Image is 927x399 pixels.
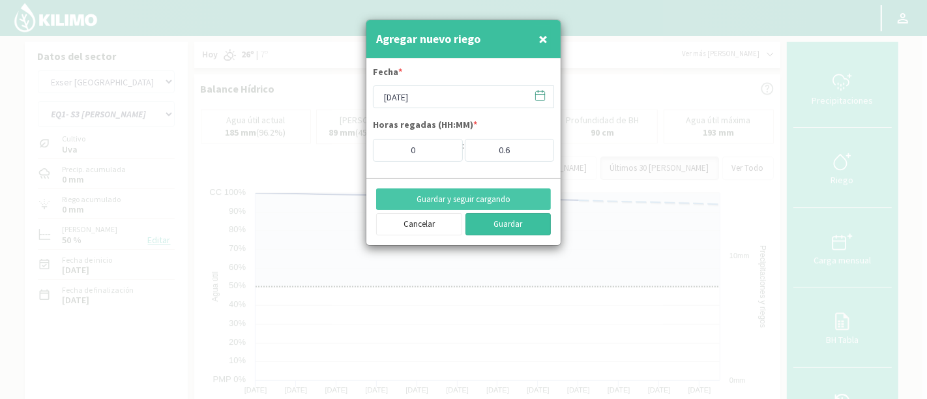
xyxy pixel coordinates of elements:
[373,118,477,135] label: Horas regadas (HH:MM)
[373,139,463,162] input: Hs
[376,213,462,235] button: Cancelar
[465,213,552,235] button: Guardar
[465,139,555,162] input: Min
[535,26,551,52] button: Close
[373,65,402,82] label: Fecha
[376,30,480,48] h4: Agregar nuevo riego
[376,188,551,211] button: Guardar y seguir cargando
[463,139,465,162] div: :
[538,28,548,50] span: ×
